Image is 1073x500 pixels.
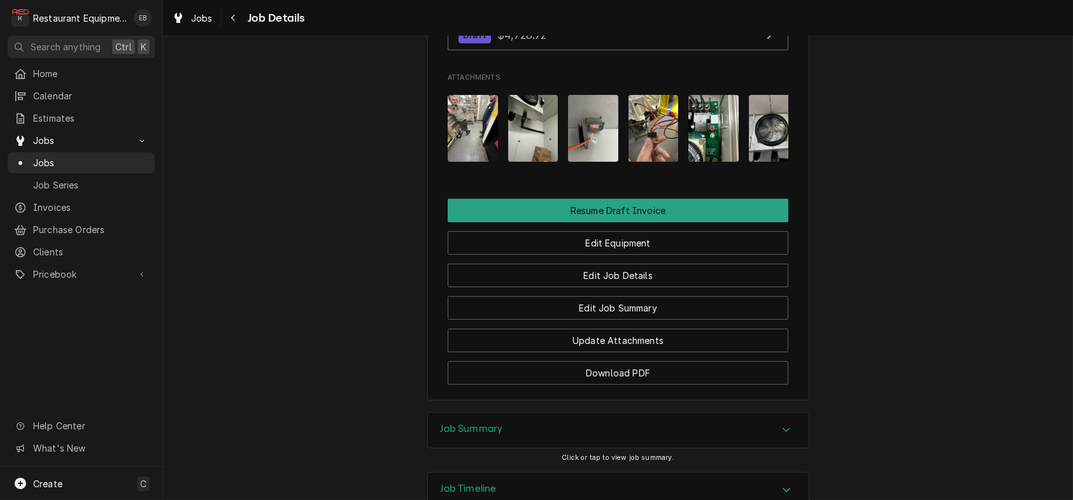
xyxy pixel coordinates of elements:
div: Button Group Row [448,199,788,222]
div: Button Group Row [448,255,788,287]
span: Estimates [33,111,148,125]
button: Accordion Details Expand Trigger [428,413,809,448]
a: Clients [8,241,155,262]
a: Calendar [8,85,155,106]
span: Create [33,478,62,489]
a: Invoices [8,197,155,218]
span: Help Center [33,419,147,432]
button: Download PDF [448,361,788,385]
img: Dm5ggWc9R1WVxjOiJZwA [448,95,498,162]
a: Home [8,63,155,84]
a: Purchase Orders [8,219,155,240]
span: Job Details [244,10,305,27]
span: Attachments [448,73,788,83]
button: Navigate back [224,8,244,28]
button: Resume Draft Invoice [448,199,788,222]
a: Jobs [8,152,155,173]
button: Update Attachments [448,329,788,352]
a: Job Series [8,175,155,196]
button: Edit Job Summary [448,296,788,320]
img: ZoJPkFetRPCgA3R3Qqz3 [688,95,739,162]
a: Go to Pricebook [8,264,155,285]
div: Attachments [448,73,788,172]
a: Go to What's New [8,438,155,459]
span: Invoices [33,201,148,214]
span: Click or tap to view job summary. [562,454,674,462]
span: Pricebook [33,268,129,281]
h3: Job Summary [441,423,503,435]
span: Jobs [33,156,148,169]
span: Attachments [448,85,788,172]
button: Edit Equipment [448,231,788,255]
span: Search anything [31,40,101,54]
span: C [140,477,146,490]
img: rmoOYUdITkSyB1TETVCK [508,95,558,162]
button: Edit Job Details [448,264,788,287]
span: Jobs [191,11,213,25]
img: yh4RDCtyQameKs1F9aIP [749,95,799,162]
img: WUj07V5gThZROlt6Sloq [568,95,618,162]
div: Button Group Row [448,222,788,255]
span: Job Series [33,178,148,192]
div: Button Group Row [448,287,788,320]
span: Home [33,67,148,80]
a: Jobs [167,8,218,29]
img: Q3tv96M4SUCNHTSJPLbf [629,95,679,162]
div: Button Group [448,199,788,385]
span: Calendar [33,89,148,103]
button: Search anythingCtrlK [8,36,155,58]
div: Job Summary [427,412,809,449]
span: K [141,40,146,54]
span: Ctrl [115,40,132,54]
h3: Job Timeline [441,483,497,495]
span: Purchase Orders [33,223,148,236]
div: R [11,9,29,27]
span: Clients [33,245,148,259]
div: EB [134,9,152,27]
span: Jobs [33,134,129,147]
a: Go to Jobs [8,130,155,151]
span: What's New [33,441,147,455]
div: Button Group Row [448,352,788,385]
div: Emily Bird's Avatar [134,9,152,27]
div: Restaurant Equipment Diagnostics's Avatar [11,9,29,27]
a: Estimates [8,108,155,129]
a: Go to Help Center [8,415,155,436]
div: Button Group Row [448,320,788,352]
div: Restaurant Equipment Diagnostics [33,11,127,25]
div: Accordion Header [428,413,809,448]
